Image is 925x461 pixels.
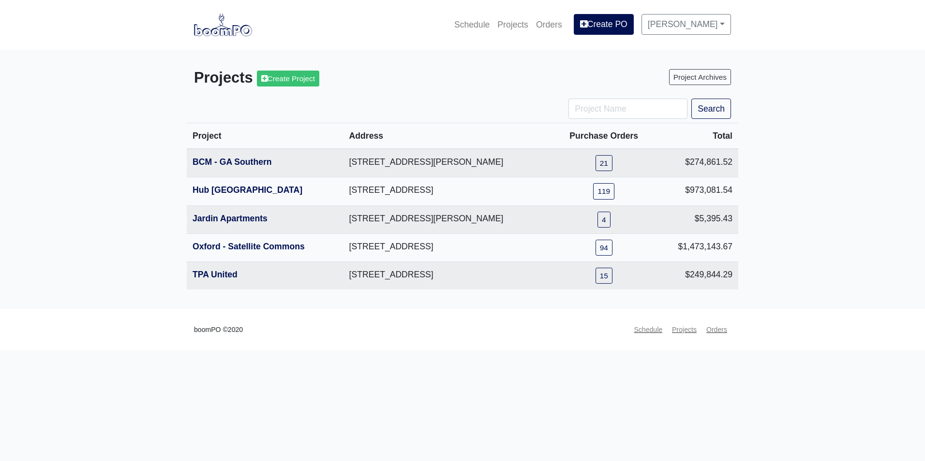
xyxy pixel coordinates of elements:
th: Address [343,123,553,149]
a: Projects [668,320,701,339]
a: Projects [493,14,532,35]
a: Oxford - Satellite Commons [193,242,305,251]
td: [STREET_ADDRESS] [343,177,553,205]
td: [STREET_ADDRESS][PERSON_NAME] [343,205,553,233]
th: Purchase Orders [553,123,655,149]
a: Create Project [257,71,319,86]
img: boomPO [194,14,252,36]
td: $973,081.54 [655,177,738,205]
td: [STREET_ADDRESS] [343,233,553,261]
a: 119 [593,183,614,199]
a: 21 [596,155,612,171]
input: Project Name [568,99,687,119]
a: Project Archives [669,69,731,85]
td: $5,395.43 [655,205,738,233]
a: Hub [GEOGRAPHIC_DATA] [193,185,302,195]
td: $249,844.29 [655,261,738,289]
a: 94 [596,240,612,256]
a: Schedule [630,320,666,339]
h3: Projects [194,69,455,87]
a: TPA United [193,270,238,279]
td: [STREET_ADDRESS] [343,261,553,289]
a: [PERSON_NAME] [642,14,731,34]
th: Project [187,123,343,149]
td: [STREET_ADDRESS][PERSON_NAME] [343,149,553,177]
a: 15 [596,268,612,284]
a: BCM - GA Southern [193,157,272,167]
td: $1,473,143.67 [655,233,738,261]
th: Total [655,123,738,149]
small: boomPO ©2020 [194,324,243,335]
a: Jardin Apartments [193,214,268,223]
a: Schedule [450,14,493,35]
a: Create PO [574,14,634,34]
a: Orders [702,320,731,339]
td: $274,861.52 [655,149,738,177]
a: Orders [532,14,566,35]
button: Search [691,99,731,119]
a: 4 [597,212,611,228]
